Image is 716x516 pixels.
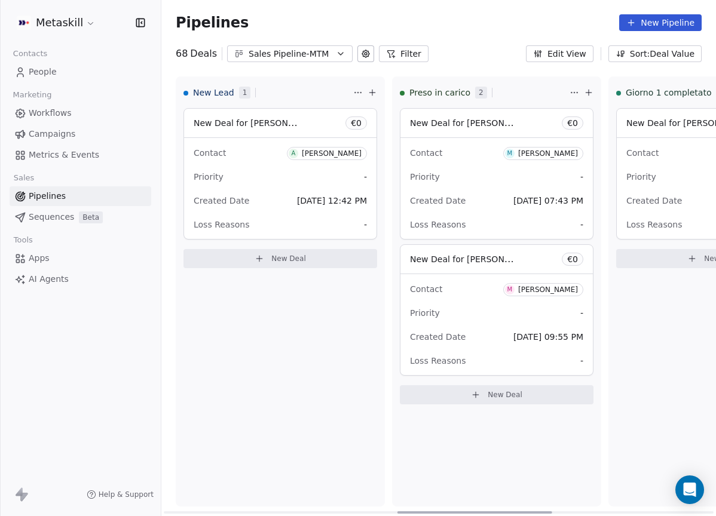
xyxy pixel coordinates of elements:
span: Help & Support [99,490,154,499]
span: Beta [79,211,103,223]
button: Sort: Deal Value [608,45,702,62]
a: SequencesBeta [10,207,151,227]
span: Contact [410,148,442,158]
a: Help & Support [87,490,154,499]
span: Deals [190,47,217,61]
span: Loss Reasons [626,220,682,229]
span: Contact [410,284,442,294]
span: Preso in carico [409,87,470,99]
span: Pipelines [176,14,249,31]
span: Tools [8,231,38,249]
span: € 0 [351,117,362,129]
span: Sequences [29,211,74,223]
div: [PERSON_NAME] [518,149,578,158]
span: Loss Reasons [194,220,249,229]
span: € 0 [567,253,578,265]
span: Priority [194,172,224,182]
span: [DATE] 12:42 PM [297,196,367,205]
span: Campaigns [29,128,75,140]
span: New Deal [488,390,522,400]
button: Filter [379,45,429,62]
div: Preso in carico2 [400,77,567,108]
span: People [29,66,57,78]
div: Sales Pipeline-MTM [249,48,331,60]
span: Metaskill [36,15,83,30]
button: Metaskill [14,13,98,33]
a: Pipelines [10,186,151,206]
div: New Deal for [PERSON_NAME]€0ContactA[PERSON_NAME]Priority-Created Date[DATE] 12:42 PMLoss Reasons- [183,108,377,239]
div: 68 [176,47,217,61]
span: 2 [475,87,487,99]
span: [DATE] 07:43 PM [513,196,583,205]
span: Sales [8,169,39,187]
div: A [291,149,295,158]
span: - [580,219,583,231]
span: - [580,355,583,367]
div: [PERSON_NAME] [518,285,578,294]
a: Campaigns [10,124,151,144]
img: AVATAR%20METASKILL%20-%20Colori%20Positivo.png [17,16,31,30]
button: Edit View [526,45,593,62]
span: Created Date [626,196,682,205]
span: Priority [410,308,440,318]
span: Apps [29,252,50,265]
div: New Deal for [PERSON_NAME]€0ContactM[PERSON_NAME]Priority-Created Date[DATE] 09:55 PMLoss Reasons- [400,244,593,376]
div: Open Intercom Messenger [675,475,704,504]
div: [PERSON_NAME] [302,149,362,158]
span: Created Date [194,196,249,205]
button: New Deal [183,249,377,268]
span: New Lead [193,87,234,99]
span: Priority [410,172,440,182]
a: People [10,62,151,82]
span: AI Agents [29,273,69,285]
span: New Deal for [PERSON_NAME] [410,253,536,265]
span: Marketing [8,86,57,104]
div: New Lead1 [183,77,351,108]
span: Pipelines [29,190,66,202]
a: Apps [10,248,151,268]
a: Metrics & Events [10,145,151,165]
span: Created Date [410,332,466,342]
span: - [364,171,367,183]
span: - [580,171,583,183]
div: New Deal for [PERSON_NAME]€0ContactM[PERSON_NAME]Priority-Created Date[DATE] 07:43 PMLoss Reasons- [400,108,593,239]
span: € 0 [567,117,578,129]
a: Workflows [10,103,151,123]
span: - [364,219,367,231]
span: Contact [194,148,226,158]
a: AI Agents [10,269,151,289]
button: New Pipeline [619,14,702,31]
span: [DATE] 09:55 PM [513,332,583,342]
div: M [507,149,513,158]
span: 1 [239,87,251,99]
span: Giorno 1 completato [626,87,711,99]
span: New Deal for [PERSON_NAME] [194,117,320,128]
span: Priority [626,172,656,182]
span: Loss Reasons [410,220,466,229]
span: New Deal [271,254,306,263]
span: Created Date [410,196,466,205]
span: Contacts [8,45,53,63]
span: Loss Reasons [410,356,466,365]
span: - [580,307,583,319]
div: M [507,285,513,294]
span: New Deal for [PERSON_NAME] [410,117,536,128]
span: Workflows [29,107,72,119]
button: New Deal [400,385,593,404]
span: Metrics & Events [29,149,99,161]
span: Contact [626,148,659,158]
